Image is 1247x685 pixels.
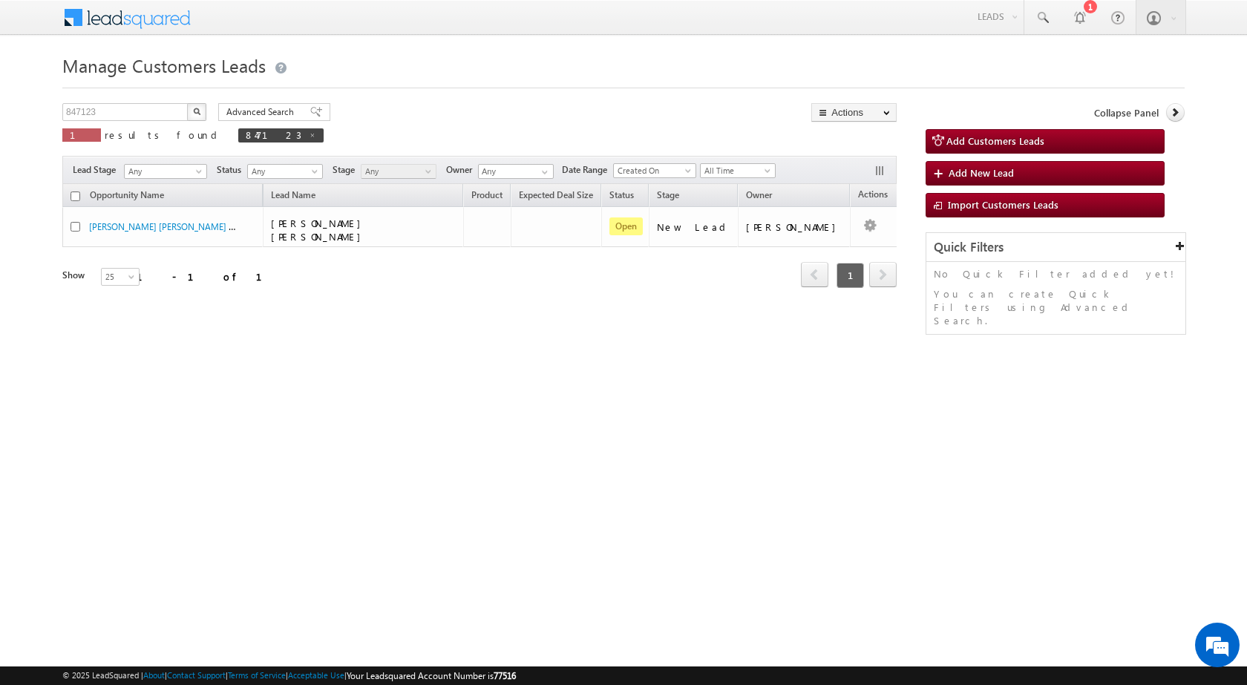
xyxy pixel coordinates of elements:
[801,262,828,287] span: prev
[657,220,731,234] div: New Lead
[89,220,300,232] a: [PERSON_NAME] [PERSON_NAME] - Customers Leads
[137,268,280,285] div: 1 - 1 of 1
[701,164,771,177] span: All Time
[246,128,301,141] span: 847123
[649,187,687,206] a: Stage
[217,163,247,177] span: Status
[288,670,344,680] a: Acceptable Use
[226,105,298,119] span: Advanced Search
[519,189,593,200] span: Expected Deal Size
[446,163,478,177] span: Owner
[73,163,122,177] span: Lead Stage
[837,263,864,288] span: 1
[471,189,503,200] span: Product
[333,163,361,177] span: Stage
[934,287,1178,327] p: You can create Quick Filters using Advanced Search.
[511,187,600,206] a: Expected Deal Size
[614,164,691,177] span: Created On
[62,53,266,77] span: Manage Customers Leads
[361,164,436,179] a: Any
[869,262,897,287] span: next
[124,164,207,179] a: Any
[193,108,200,115] img: Search
[105,128,223,141] span: results found
[228,670,286,680] a: Terms of Service
[494,670,516,681] span: 77516
[801,263,828,287] a: prev
[934,267,1178,281] p: No Quick Filter added yet!
[602,187,641,206] a: Status
[347,670,516,681] span: Your Leadsquared Account Number is
[534,165,552,180] a: Show All Items
[71,191,80,201] input: Check all records
[609,217,643,235] span: Open
[125,165,202,178] span: Any
[746,189,772,200] span: Owner
[70,128,94,141] span: 1
[613,163,696,178] a: Created On
[869,263,897,287] a: next
[562,163,613,177] span: Date Range
[102,270,141,283] span: 25
[700,163,776,178] a: All Time
[1094,106,1159,119] span: Collapse Panel
[926,233,1185,262] div: Quick Filters
[949,166,1014,179] span: Add New Lead
[62,669,516,683] span: © 2025 LeadSquared | | | | |
[361,165,432,178] span: Any
[167,670,226,680] a: Contact Support
[946,134,1044,147] span: Add Customers Leads
[101,268,140,286] a: 25
[264,187,323,206] span: Lead Name
[657,189,679,200] span: Stage
[247,164,323,179] a: Any
[746,220,843,234] div: [PERSON_NAME]
[811,103,897,122] button: Actions
[90,189,164,200] span: Opportunity Name
[271,217,368,243] span: [PERSON_NAME] [PERSON_NAME]
[948,198,1058,211] span: Import Customers Leads
[478,164,554,179] input: Type to Search
[248,165,318,178] span: Any
[143,670,165,680] a: About
[82,187,171,206] a: Opportunity Name
[62,269,89,282] div: Show
[851,186,895,206] span: Actions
